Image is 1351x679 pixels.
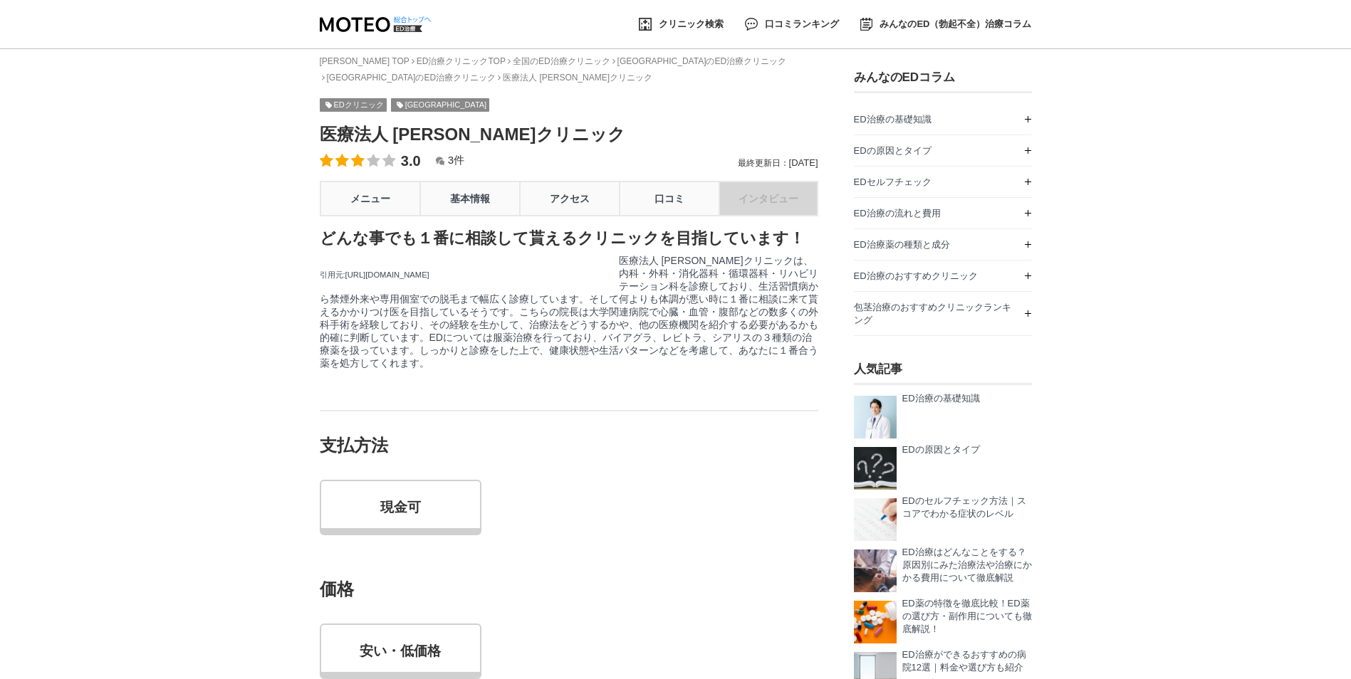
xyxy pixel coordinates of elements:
h3: みんなのEDコラム [854,69,1032,85]
img: みんなのEDコラム [860,18,872,31]
p: 引用元: [320,270,604,280]
img: ED治療の流れと費用 [854,549,897,592]
a: ED治療の流れと費用 [854,198,1032,228]
a: クリニック検索 [639,15,724,33]
a: 男性のお医者さん ED治療の基礎知識 [854,396,1032,438]
h3: 支払方法 [320,434,818,457]
span: 最終更新日： [738,158,789,168]
p: EDの原因とタイプ [902,443,980,456]
span: 現金可 [320,480,482,535]
a: EDクリニック [320,98,387,112]
span: 3件 [448,154,464,166]
span: ED治療薬の種類と成分 [854,239,950,250]
a: [GEOGRAPHIC_DATA]のED治療クリニック [617,56,787,66]
a: [GEOGRAPHIC_DATA]のED治療クリニック [327,73,496,83]
a: ED治療のおすすめクリニック [854,260,1032,291]
a: [PERSON_NAME] TOP [320,56,410,66]
a: アクセス [519,181,619,216]
p: ED治療の基礎知識 [902,392,980,405]
a: 薬 ED薬の特徴を徹底比較！ED薬の選び方・副作用についても徹底解説！ [854,601,1032,643]
li: 医療法人 [PERSON_NAME]クリニック [498,71,652,85]
a: ED治療薬の種類と成分 [854,229,1032,260]
a: みんなのED（勃起不全）治療コラム [860,15,1031,33]
a: 口コミ [619,181,719,216]
img: 薬 [854,601,897,643]
p: 医療法人 [PERSON_NAME]クリニックは、内科・外科・消化器科・循環器科・リハビリテーション科を診療しており、生活習慣病から禁煙外来や専用個室での脱毛まで幅広く診療しています。そして何よ... [320,255,818,370]
a: メニュー [320,181,419,216]
img: ED クリニック検索 [639,18,652,31]
a: [GEOGRAPHIC_DATA] [391,98,490,112]
h3: 人気記事 [854,361,1032,385]
a: 包茎治療のおすすめクリニックランキング [854,292,1032,335]
a: 疑問 EDの原因とタイプ [854,447,1032,490]
a: ED治療の基礎知識 [854,104,1032,135]
a: 全国のED治療クリニック [513,56,610,66]
img: MOTEO ED治療 [320,17,422,32]
span: ED治療の流れと費用 [854,208,941,219]
img: 疑問 [854,447,897,490]
span: クリニック検索 [659,19,724,28]
img: ED 口コミランキング [745,18,758,30]
span: 口コミランキング [765,19,839,28]
h3: 価格 [320,578,818,601]
p: EDのセルフチェック方法｜スコアでわかる症状のレベル [902,495,1032,520]
a: ED治療の流れと費用 ED治療はどんなことをする？原因別にみた治療法や治療にかかる費用について徹底解説 [854,549,1032,592]
img: logo [393,16,432,23]
span: ED治療のおすすめクリニック [854,270,978,281]
a: EDのセルフチェック方法｜スコアでわかる症状のレベル [854,498,1032,541]
p: ED治療ができるおすすめの病院12選｜料金や選び方も紹介 [902,648,1032,674]
a: インタビュー [719,181,818,216]
a: [URL][DOMAIN_NAME] [345,270,429,279]
div: [DATE] [738,157,818,169]
span: 包茎治療のおすすめクリニックランキング [854,302,1011,325]
a: ED治療クリニックTOP [417,56,506,66]
a: 基本情報 [419,181,519,216]
img: 男性のお医者さん [854,396,897,438]
a: 口コミランキング [745,15,839,33]
span: ED治療の基礎知識 [854,114,932,125]
span: EDセルフチェック [854,177,932,187]
h1: 医療法人 [PERSON_NAME]クリニック [320,123,818,146]
h2: どんな事でも１番に相談して貰えるクリニックを目指しています！ [320,228,818,249]
a: EDの原因とタイプ [854,135,1032,166]
span: 安い・低価格 [320,623,482,679]
span: EDの原因とタイプ [854,145,932,156]
p: ED治療はどんなことをする？原因別にみた治療法や治療にかかる費用について徹底解説 [902,546,1032,584]
a: EDセルフチェック [854,167,1032,197]
span: みんなのED（勃起不全）治療コラム [880,19,1031,28]
span: 3.0 [401,153,421,169]
p: ED薬の特徴を徹底比較！ED薬の選び方・副作用についても徹底解説！ [902,597,1032,636]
